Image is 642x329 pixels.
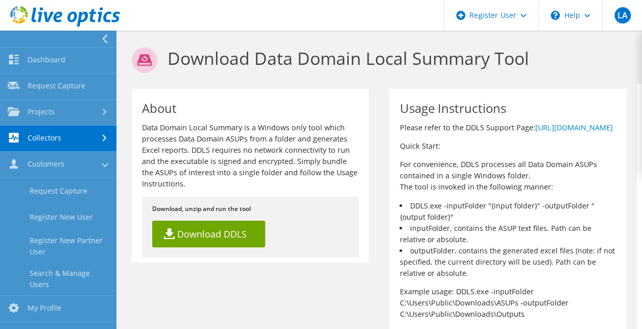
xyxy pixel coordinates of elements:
p: Example usage: DDLS.exe -inputFolder C:\Users\Public\Downloads\ASUPs -outputFolder C:\Users\Publi... [399,286,616,320]
span: LA [614,7,631,24]
a: [URL][DOMAIN_NAME] [535,123,612,132]
p: Data Domain Local Summary is a Windows only tool which processes Data Domain ASUPs from a folder ... [142,122,359,190]
li: inputFolder, contains the ASUP text files. Path can be relative or absolute. [399,223,616,245]
h1: Download Data Domain Local Summary Tool [132,48,622,73]
h1: Usage Instructions [399,102,611,114]
svg: \n [551,11,560,20]
a: Download DDLS [152,221,265,247]
p: Please refer to the DDLS Support Page: [399,122,616,133]
li: outputFolder, contains the generated excel files (note: if not specified, the current directory w... [399,245,616,279]
p: Quick Start: [399,140,616,152]
p: For convenience, DDLS processes all Data Domain ASUPs contained in a single Windows folder. The t... [399,159,616,193]
h1: About [142,102,353,114]
li: DDLS.exe -inputFolder "{input folder}" -outputFolder "{output folder}" [399,200,616,223]
p: Download, unzip and run the tool [152,203,348,215]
